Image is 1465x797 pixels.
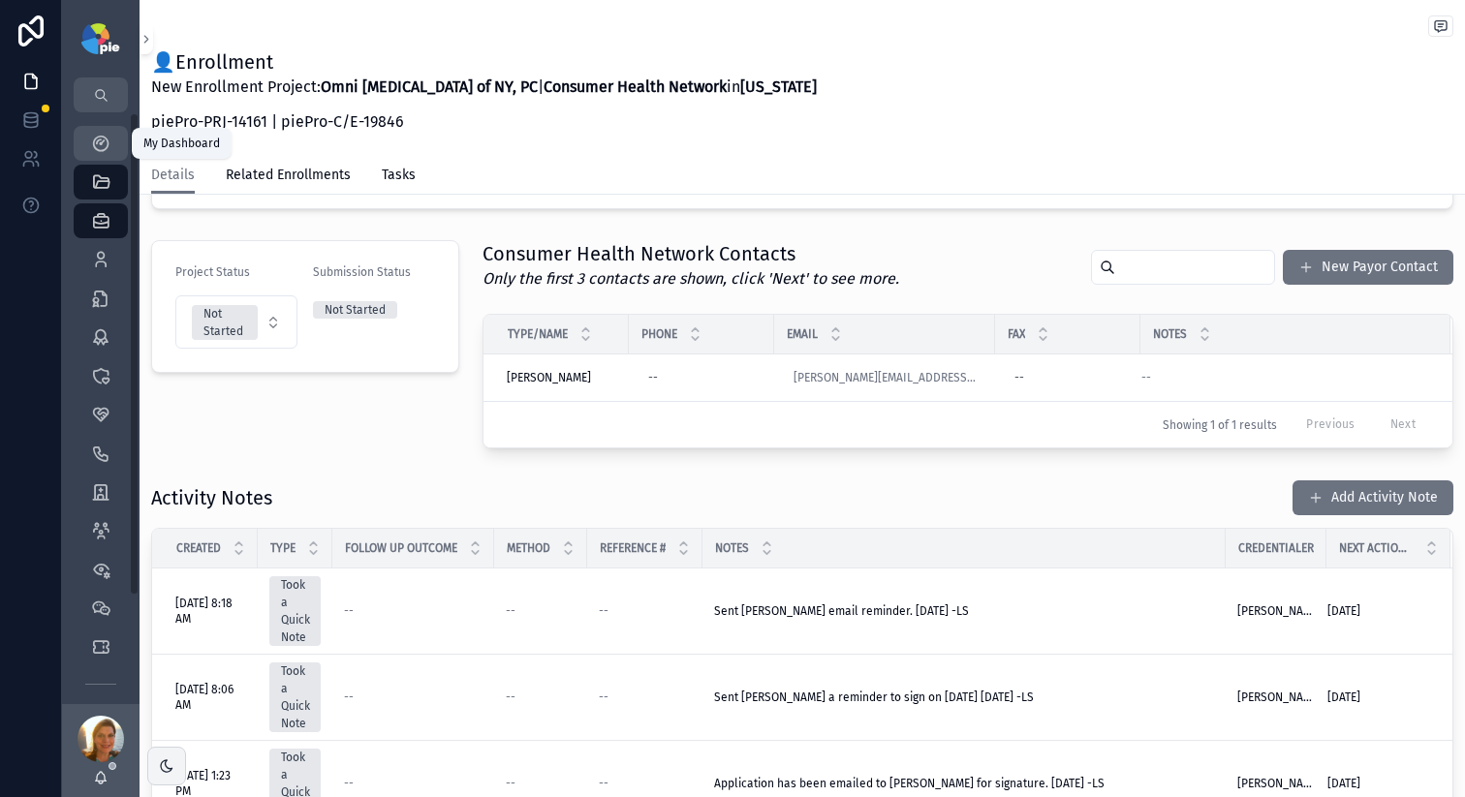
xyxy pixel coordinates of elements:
span: Submission Status [313,265,411,279]
a: [PERSON_NAME] [507,370,617,385]
strong: Omni [MEDICAL_DATA] of NY, PC [321,77,538,96]
span: -- [506,690,515,705]
span: Related Enrollments [226,166,351,185]
a: [PERSON_NAME] [1237,776,1315,791]
a: -- [1007,362,1129,393]
span: Follow Up Outcome [345,540,457,556]
a: [PERSON_NAME] [1237,603,1315,619]
button: New Payor Contact [1283,250,1453,285]
span: -- [599,776,608,791]
span: Next Action Date [1339,540,1414,556]
a: -- [506,690,576,705]
span: Type/Name [508,326,568,342]
h1: Consumer Health Network Contacts [483,240,899,267]
span: Notes [715,540,749,556]
span: [DATE] [1327,776,1360,791]
a: -- [344,690,483,705]
div: Not Started [325,301,386,319]
span: -- [599,690,608,705]
div: Took a Quick Note [281,576,310,646]
a: [DATE] [1327,776,1427,791]
a: -- [506,776,576,791]
span: Created [176,540,221,556]
button: Add Activity Note [1293,480,1453,515]
a: -- [599,603,691,619]
p: New Enrollment Project: | in [151,76,817,99]
a: Related Enrollments [226,158,351,197]
span: Credentialer [1238,540,1314,556]
span: Type [270,540,296,556]
a: [DATE] 8:18 AM [175,596,246,627]
a: [PERSON_NAME][EMAIL_ADDRESS][PERSON_NAME][DOMAIN_NAME] [786,362,983,393]
span: Notes [1153,326,1187,342]
a: [DATE] 8:06 AM [175,682,246,713]
a: -- [344,603,483,619]
a: -- [1141,370,1427,385]
span: -- [1141,370,1151,385]
span: [PERSON_NAME] [507,370,591,385]
img: App logo [81,23,119,54]
div: My Dashboard [143,136,220,151]
span: Showing 1 of 1 results [1163,417,1277,433]
span: -- [506,603,515,619]
a: [PERSON_NAME][EMAIL_ADDRESS][PERSON_NAME][DOMAIN_NAME] [794,370,976,385]
a: Details [151,158,195,195]
a: [DATE] [1327,690,1427,705]
h1: 👤Enrollment [151,48,817,76]
button: Select Button [175,295,297,349]
a: Took a Quick Note [269,576,321,646]
a: Application has been emailed to [PERSON_NAME] for signature. [DATE] -LS [714,776,1214,791]
span: Reference # [600,540,666,556]
a: Took a Quick Note [269,662,321,732]
span: -- [344,776,354,791]
span: Fax [1008,326,1025,342]
span: [DATE] [1327,690,1360,705]
a: [DATE] [1327,603,1427,619]
span: -- [599,603,608,619]
span: Email [787,326,818,342]
a: Sent [PERSON_NAME] a reminder to sign on [DATE] [DATE] -LS [714,690,1214,705]
em: Only the first 3 contacts are shown, click 'Next' to see more. [483,269,899,288]
span: Sent [PERSON_NAME] a reminder to sign on [DATE] [DATE] -LS [714,690,1034,705]
span: Sent [PERSON_NAME] email reminder. [DATE] -LS [714,603,969,619]
span: Phone [641,326,677,342]
a: [PERSON_NAME] [1237,690,1315,705]
div: -- [1014,370,1024,385]
span: Method [507,540,550,556]
span: Project Status [175,265,250,279]
a: -- [344,776,483,791]
div: -- [648,370,658,385]
span: -- [344,690,354,705]
div: Not Started [203,305,246,340]
p: piePro-PRJ-14161 | piePro-C/E-19846 [151,110,817,134]
span: Details [151,166,195,185]
div: scrollable content [62,112,140,704]
div: Took a Quick Note [281,662,310,732]
h1: Activity Notes [151,484,272,511]
span: Tasks [382,166,416,185]
a: Sent [PERSON_NAME] email reminder. [DATE] -LS [714,603,1214,619]
a: -- [640,362,763,393]
a: -- [599,776,691,791]
strong: [US_STATE] [740,77,817,96]
a: -- [506,603,576,619]
a: Tasks [382,158,416,197]
span: [DATE] [1327,603,1360,619]
span: -- [506,776,515,791]
span: Application has been emailed to [PERSON_NAME] for signature. [DATE] -LS [714,776,1105,791]
strong: Consumer Health Network [544,77,727,96]
a: -- [599,690,691,705]
span: -- [344,603,354,619]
